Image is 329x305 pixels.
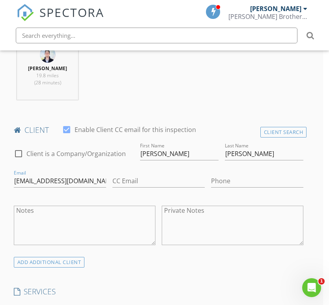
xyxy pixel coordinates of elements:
h4: client [14,125,304,135]
span: (28 minutes) [34,79,61,86]
span: SPECTORA [39,4,104,20]
img: The Best Home Inspection Software - Spectora [17,4,34,21]
input: Search everything... [16,28,297,43]
strong: [PERSON_NAME] [28,65,67,72]
a: SPECTORA [17,11,104,27]
span: 1 [318,278,325,285]
div: Kistler Brothers Home Inspection Inc. [228,13,307,20]
iframe: Intercom live chat [302,278,321,297]
label: Enable Client CC email for this inspection [75,126,196,134]
label: Client is a Company/Organization [26,150,126,158]
div: [PERSON_NAME] [250,5,301,13]
span: 19.8 miles [36,72,59,79]
img: img_0372_002.jpg [40,47,56,63]
div: ADD ADDITIONAL client [14,257,85,268]
h4: SERVICES [14,286,304,297]
div: Client Search [260,127,307,138]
